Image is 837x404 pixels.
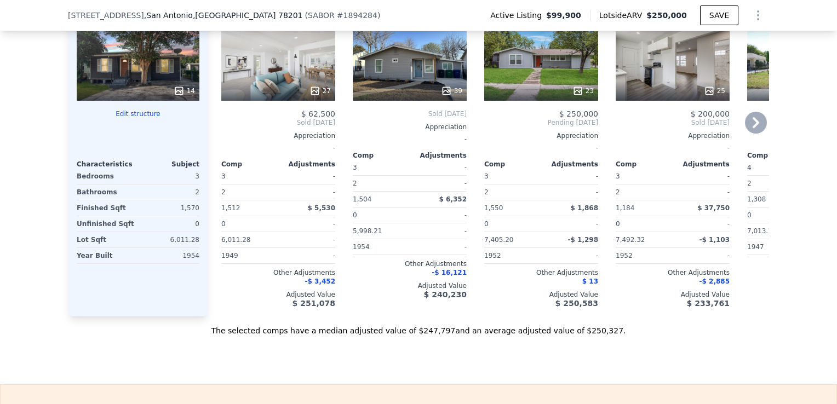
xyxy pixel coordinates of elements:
div: Appreciation [221,131,335,140]
div: - [675,184,730,200]
div: Finished Sqft [77,200,136,216]
div: Other Adjustments [616,268,730,277]
div: Bedrooms [77,169,136,184]
div: Adjusted Value [221,290,335,299]
div: Adjusted Value [353,281,467,290]
span: 0 [484,220,489,228]
div: Comp [221,160,278,169]
div: 23 [572,85,594,96]
div: - [543,169,598,184]
div: 27 [309,85,331,96]
div: - [280,216,335,232]
span: -$ 2,885 [700,278,730,285]
div: - [675,169,730,184]
div: Adjusted Value [616,290,730,299]
div: - [412,176,467,191]
div: Appreciation [353,123,467,131]
div: Adjustments [541,160,598,169]
div: - [412,223,467,239]
button: Edit structure [77,109,199,118]
div: 3 [140,169,199,184]
span: $ 6,352 [439,195,467,203]
div: Appreciation [616,131,730,140]
div: Bathrooms [77,184,136,200]
span: 5,998.21 [353,227,382,235]
span: 1,550 [484,204,503,212]
div: Unfinished Sqft [77,216,136,232]
span: $ 251,078 [293,299,335,308]
div: Comp [353,151,410,160]
div: 1,570 [140,200,199,216]
span: $99,900 [546,10,581,21]
span: [STREET_ADDRESS] [68,10,144,21]
span: Lotside ARV [599,10,646,21]
span: 0 [353,211,357,219]
div: - [280,184,335,200]
div: - [484,140,598,155]
span: Sold [DATE] [221,118,335,127]
span: , San Antonio [144,10,303,21]
div: Year Built [77,248,136,263]
div: Lot Sqft [77,232,136,247]
div: 1952 [484,248,539,263]
span: 0 [616,220,620,228]
div: 39 [441,85,462,96]
span: 6,011.28 [221,236,250,244]
span: 1,512 [221,204,240,212]
span: 7,492.32 [616,236,645,244]
span: 4 [747,164,752,171]
div: 25 [704,85,725,96]
span: SABOR [308,11,335,20]
div: - [412,207,467,223]
div: The selected comps have a median adjusted value of $247,797 and an average adjusted value of $250... [68,316,769,336]
div: 0 [140,216,199,232]
div: 2 [221,184,276,200]
span: # 1894284 [337,11,377,20]
span: $ 240,230 [424,290,467,299]
span: $ 250,000 [559,109,598,118]
div: Other Adjustments [353,259,467,268]
span: 1,184 [616,204,634,212]
span: $ 233,761 [687,299,730,308]
div: 2 [484,184,539,200]
span: Pending [DATE] [484,118,598,127]
span: Sold [DATE] [616,118,730,127]
div: 1947 [747,239,802,255]
button: Show Options [747,4,769,26]
div: Comp [484,160,541,169]
span: 0 [747,211,752,219]
span: $ 1,868 [571,204,598,212]
span: Active Listing [490,10,546,21]
div: Adjustments [278,160,335,169]
span: 0 [221,220,226,228]
div: Subject [138,160,199,169]
div: - [675,216,730,232]
div: - [280,248,335,263]
span: Sold [DATE] [353,109,467,118]
div: 1949 [221,248,276,263]
div: Other Adjustments [484,268,598,277]
div: - [280,232,335,247]
span: 1,504 [353,195,371,203]
span: $ 200,000 [691,109,730,118]
div: 2 [353,176,408,191]
div: 1954 [140,248,199,263]
span: 3 [221,172,226,180]
div: Characteristics [77,160,138,169]
div: - [221,140,335,155]
div: - [412,160,467,175]
div: Adjustments [673,160,730,169]
span: $250,000 [646,11,687,20]
div: - [543,184,598,200]
div: Appreciation [484,131,598,140]
div: 1952 [616,248,670,263]
span: -$ 16,121 [432,269,467,276]
div: Comp [747,151,804,160]
span: $ 250,583 [555,299,598,308]
div: 6,011.28 [140,232,199,247]
span: , [GEOGRAPHIC_DATA] 78201 [193,11,303,20]
span: -$ 3,452 [305,278,335,285]
span: 3 [353,164,357,171]
div: - [280,169,335,184]
div: 1954 [353,239,408,255]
